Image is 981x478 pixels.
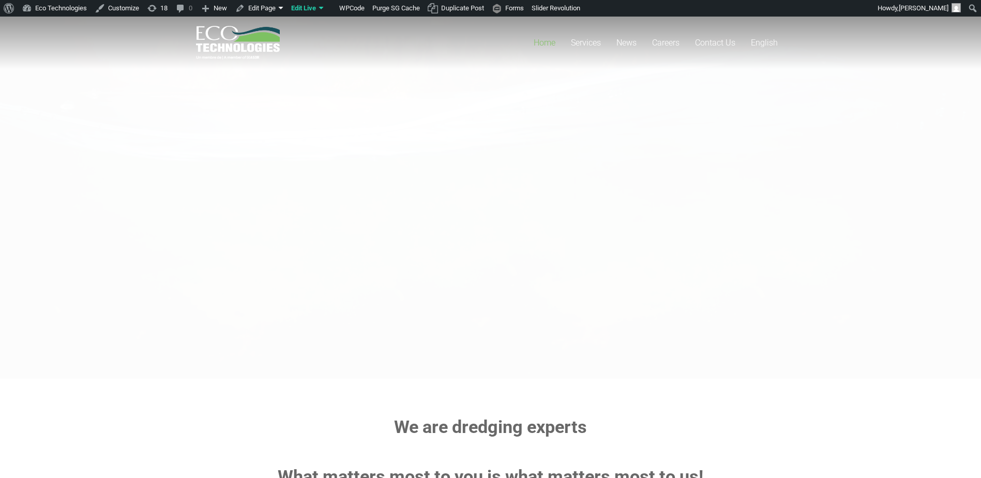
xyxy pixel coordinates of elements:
[571,38,601,48] span: Services
[687,17,743,69] a: Contact Us
[652,38,680,48] span: Careers
[695,38,735,48] span: Contact Us
[743,17,786,69] a: English
[532,4,580,12] span: Slider Revolution
[196,26,280,59] a: logo_EcoTech_ASDR_RGB
[644,17,687,69] a: Careers
[899,4,948,12] span: [PERSON_NAME]
[751,38,778,48] span: English
[609,17,644,69] a: News
[616,38,637,48] span: News
[526,17,563,69] a: Home
[534,38,555,48] span: Home
[394,416,587,437] strong: We are dredging experts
